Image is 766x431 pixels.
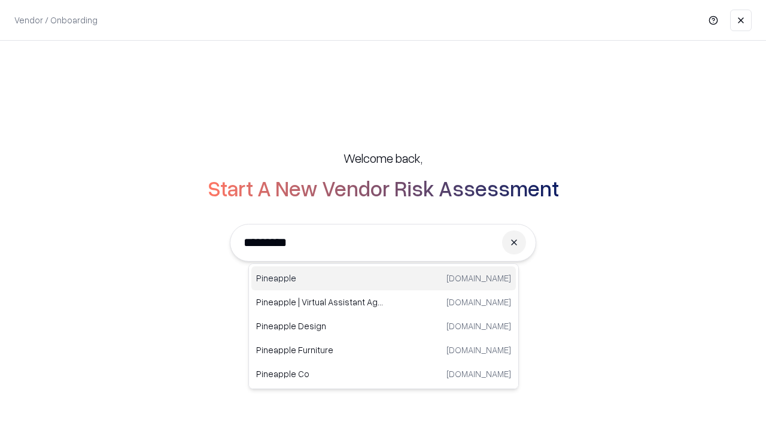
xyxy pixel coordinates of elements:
p: Pineapple Furniture [256,344,384,356]
p: [DOMAIN_NAME] [446,368,511,380]
p: Pineapple Design [256,320,384,332]
p: Pineapple [256,272,384,284]
p: Vendor / Onboarding [14,14,98,26]
h2: Start A New Vendor Risk Assessment [208,176,559,200]
p: [DOMAIN_NAME] [446,320,511,332]
p: [DOMAIN_NAME] [446,272,511,284]
p: [DOMAIN_NAME] [446,296,511,308]
h5: Welcome back, [344,150,422,166]
div: Suggestions [248,263,519,389]
p: Pineapple | Virtual Assistant Agency [256,296,384,308]
p: Pineapple Co [256,368,384,380]
p: [DOMAIN_NAME] [446,344,511,356]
